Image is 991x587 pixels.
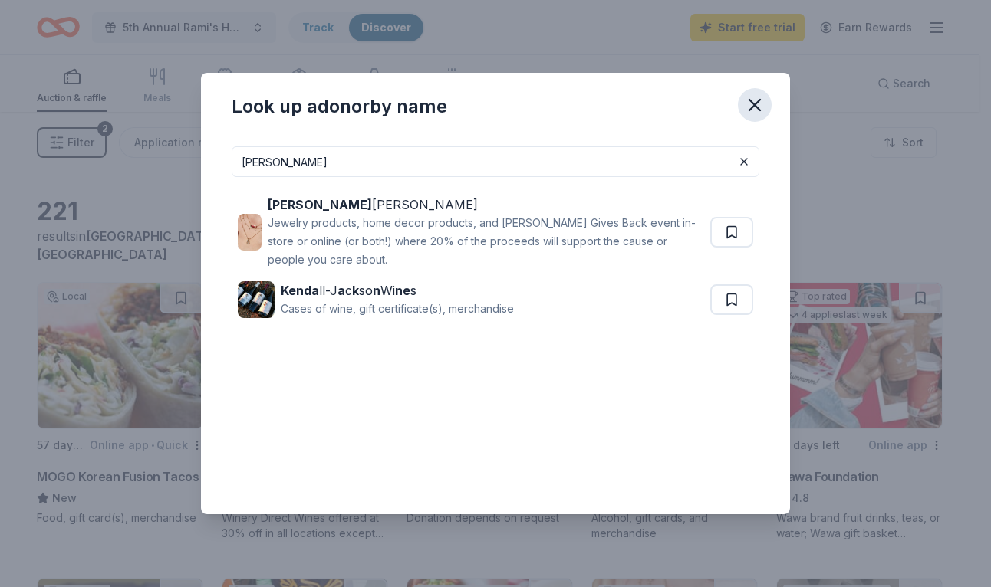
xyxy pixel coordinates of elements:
img: Image for Kendra Scott [238,214,262,251]
input: Search [232,146,759,177]
div: Jewelry products, home decor products, and [PERSON_NAME] Gives Back event in-store or online (or ... [268,214,704,269]
div: Cases of wine, gift certificate(s), merchandise [281,300,514,318]
strong: n [373,283,380,298]
strong: a [337,283,345,298]
div: ll-J c so Wi s [281,281,514,300]
strong: [PERSON_NAME] [268,197,372,212]
div: [PERSON_NAME] [268,195,704,214]
strong: Kenda [281,283,319,298]
strong: ne [395,283,410,298]
img: Image for Kendall-Jackson Wines [238,281,275,318]
div: Look up a donor by name [232,94,447,119]
strong: k [352,283,359,298]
